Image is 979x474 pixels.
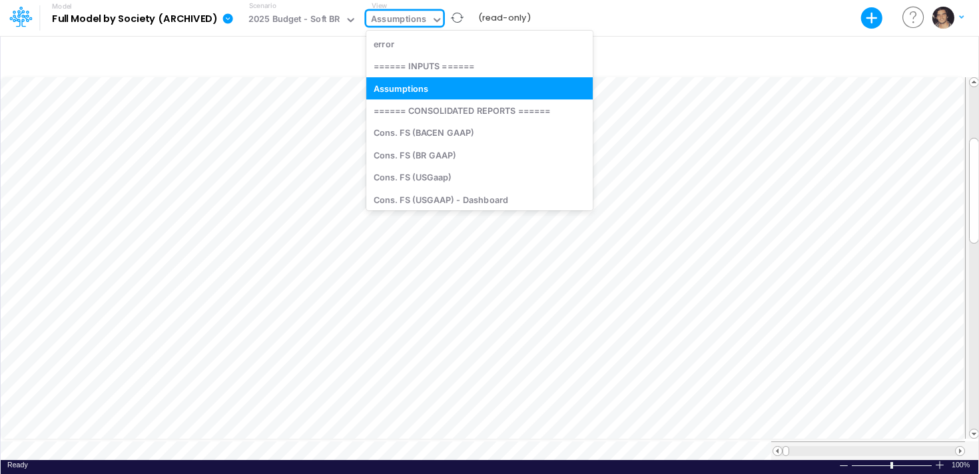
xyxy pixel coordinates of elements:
b: (read-only) [478,12,531,24]
div: ====== INPUTS ====== [366,55,593,77]
div: error [366,33,593,55]
span: Ready [7,461,28,469]
label: Model [52,3,72,11]
div: Zoom [851,460,934,470]
div: Cons. FS (BR GAAP) [366,144,593,166]
label: View [372,1,387,11]
span: 100% [952,460,972,470]
label: Scenario [249,1,276,11]
div: Assumptions [371,13,426,28]
div: In Ready mode [7,460,28,470]
div: Cons. FS (BACEN GAAP) [366,122,593,144]
div: Zoom In [934,460,945,470]
div: 2025 Budget - Soft BR [248,13,340,28]
div: Zoom level [952,460,972,470]
div: ====== CONSOLIDATED REPORTS ====== [366,99,593,121]
div: Assumptions [366,77,593,99]
div: Zoom Out [838,461,849,471]
div: Cons. FS (USGAAP) - Dashboard [366,188,593,210]
div: Zoom [890,462,893,469]
b: Full Model by Society (ARCHIVED) [52,13,217,25]
div: Cons. FS (USGaap) [366,166,593,188]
